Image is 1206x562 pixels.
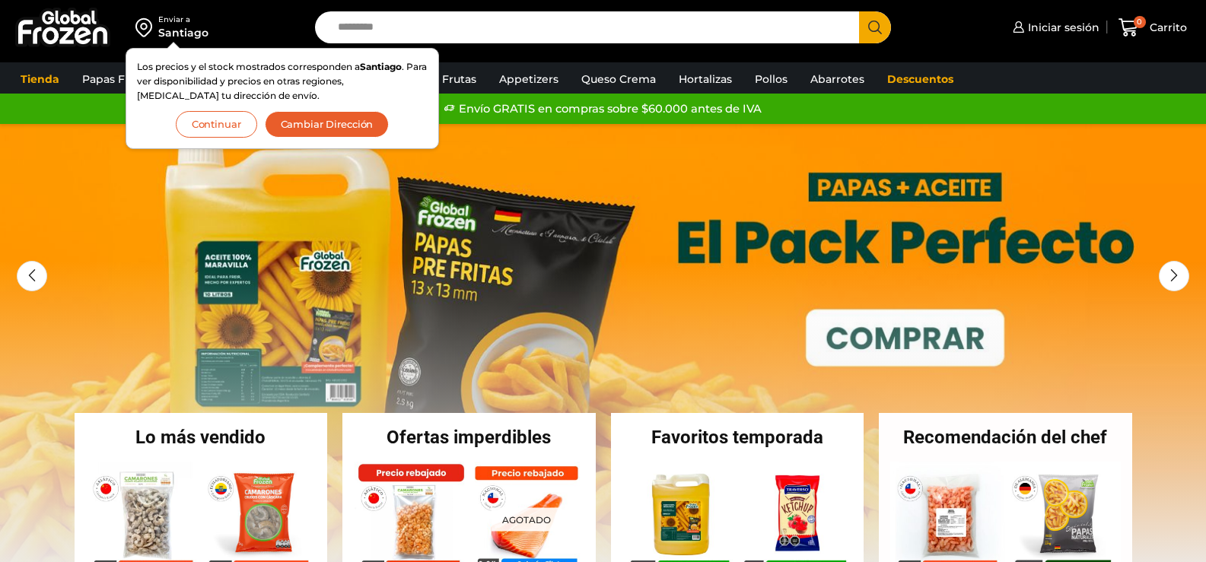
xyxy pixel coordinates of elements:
[492,65,566,94] a: Appetizers
[1159,261,1189,291] div: Next slide
[1009,12,1099,43] a: Iniciar sesión
[1115,10,1191,46] a: 0 Carrito
[265,111,390,138] button: Cambiar Dirección
[611,428,864,446] h2: Favoritos temporada
[360,61,402,72] strong: Santiago
[342,428,596,446] h2: Ofertas imperdibles
[75,65,156,94] a: Papas Fritas
[13,65,67,94] a: Tienda
[880,65,961,94] a: Descuentos
[747,65,795,94] a: Pollos
[135,14,158,40] img: address-field-icon.svg
[137,59,428,103] p: Los precios y el stock mostrados corresponden a . Para ver disponibilidad y precios en otras regi...
[158,25,208,40] div: Santiago
[1146,20,1187,35] span: Carrito
[859,11,891,43] button: Search button
[75,428,328,446] h2: Lo más vendido
[574,65,663,94] a: Queso Crema
[492,507,562,531] p: Agotado
[1134,16,1146,28] span: 0
[879,428,1132,446] h2: Recomendación del chef
[158,14,208,25] div: Enviar a
[1024,20,1099,35] span: Iniciar sesión
[176,111,257,138] button: Continuar
[803,65,872,94] a: Abarrotes
[671,65,740,94] a: Hortalizas
[17,261,47,291] div: Previous slide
